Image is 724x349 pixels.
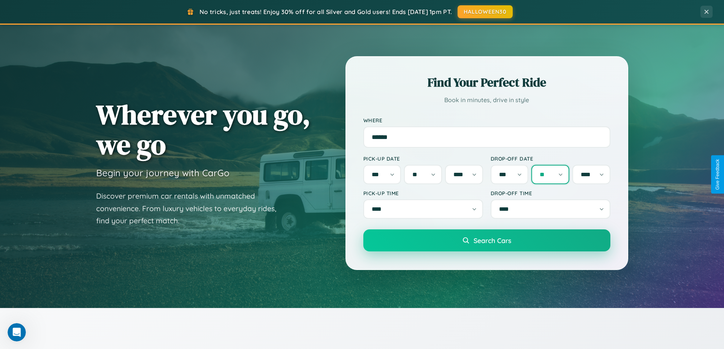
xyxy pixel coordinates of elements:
[491,190,610,196] label: Drop-off Time
[363,190,483,196] label: Pick-up Time
[8,323,26,341] iframe: Intercom live chat
[96,167,230,178] h3: Begin your journey with CarGo
[363,95,610,106] p: Book in minutes, drive in style
[363,117,610,123] label: Where
[96,99,311,159] h1: Wherever you go, we go
[491,155,610,162] label: Drop-off Date
[458,5,513,18] button: HALLOWEEN30
[363,229,610,251] button: Search Cars
[474,236,511,245] span: Search Cars
[200,8,452,16] span: No tricks, just treats! Enjoy 30% off for all Silver and Gold users! Ends [DATE] 1pm PT.
[715,159,720,190] div: Give Feedback
[363,74,610,91] h2: Find Your Perfect Ride
[96,190,286,227] p: Discover premium car rentals with unmatched convenience. From luxury vehicles to everyday rides, ...
[363,155,483,162] label: Pick-up Date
